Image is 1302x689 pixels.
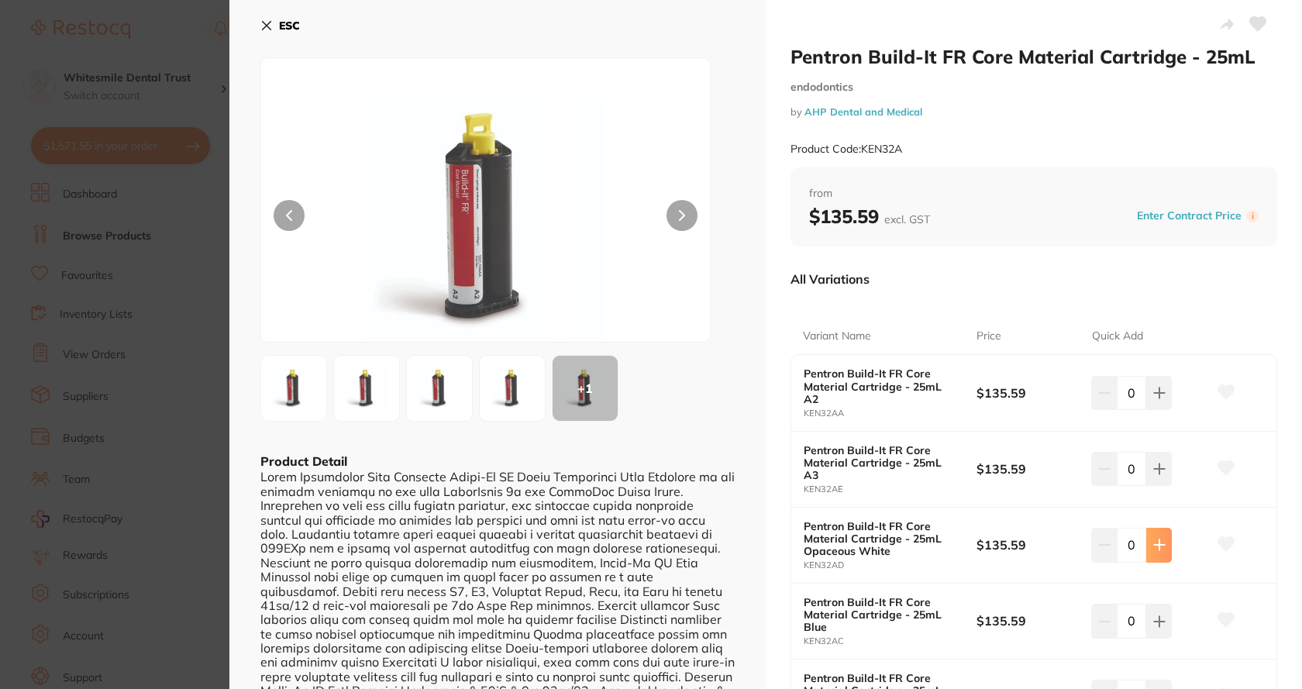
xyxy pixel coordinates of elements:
b: Pentron Build-It FR Core Material Cartridge - 25mL A2 [804,367,959,405]
b: $135.59 [976,460,1080,477]
p: Variant Name [803,329,871,344]
b: $135.59 [809,205,930,228]
span: excl. GST [884,212,930,226]
small: KEN32AC [804,636,976,646]
b: Pentron Build-It FR Core Material Cartridge - 25mL Opaceous White [804,520,959,557]
button: ESC [260,12,300,39]
small: KEN32AE [804,484,976,494]
b: $135.59 [976,612,1080,629]
b: ESC [279,19,300,33]
b: Product Detail [260,453,347,469]
a: AHP Dental and Medical [804,105,922,118]
small: KEN32AA [804,408,976,419]
p: Price [976,329,1001,344]
b: Pentron Build-It FR Core Material Cartridge - 25mL A3 [804,444,959,481]
button: +1 [552,355,618,422]
div: + 1 [553,356,618,421]
small: by [790,106,1277,118]
h2: Pentron Build-It FR Core Material Cartridge - 25mL [790,45,1277,68]
button: Enter Contract Price [1132,208,1246,223]
small: Product Code: KEN32A [790,143,902,156]
b: $135.59 [976,536,1080,553]
p: Quick Add [1092,329,1143,344]
small: KEN32AD [804,560,976,570]
img: Mjk [351,97,621,342]
b: Pentron Build-It FR Core Material Cartridge - 25mL Blue [804,596,959,633]
img: MzI [484,360,540,416]
img: Mjk [266,360,322,416]
b: $135.59 [976,384,1080,401]
img: MzE [412,360,467,416]
p: All Variations [790,271,870,287]
small: endodontics [790,81,1277,94]
span: from [809,186,1259,202]
label: i [1246,210,1259,222]
img: MzA [339,360,394,416]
